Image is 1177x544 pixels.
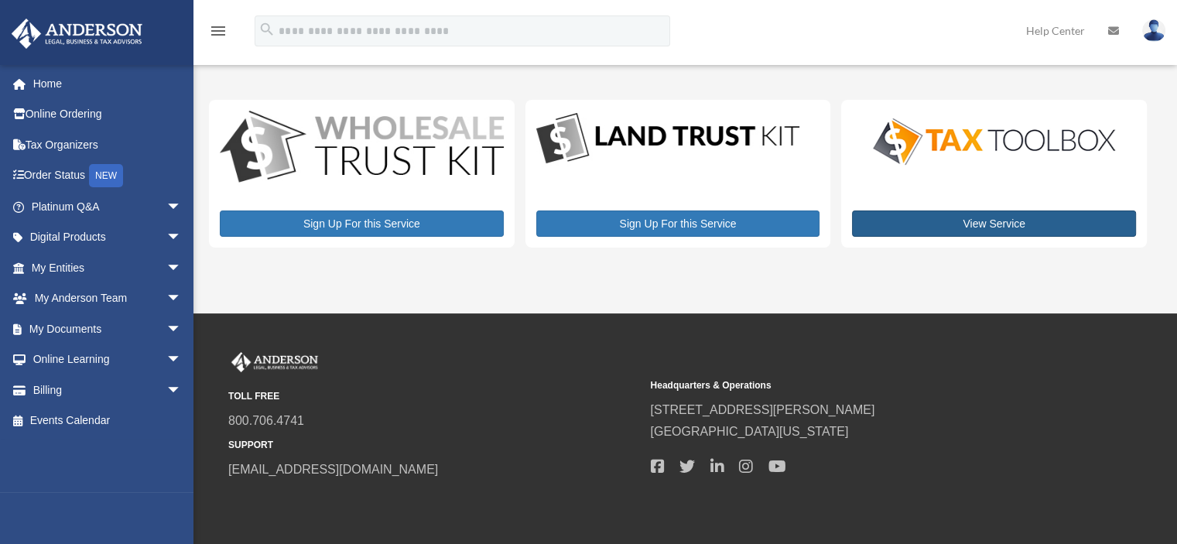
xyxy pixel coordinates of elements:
[11,283,205,314] a: My Anderson Teamarrow_drop_down
[166,375,197,406] span: arrow_drop_down
[228,414,304,427] a: 800.706.4741
[11,191,205,222] a: Platinum Q&Aarrow_drop_down
[209,27,228,40] a: menu
[258,21,275,38] i: search
[166,283,197,315] span: arrow_drop_down
[11,160,205,192] a: Order StatusNEW
[11,375,205,405] a: Billingarrow_drop_down
[220,210,504,237] a: Sign Up For this Service
[650,378,1061,394] small: Headquarters & Operations
[650,403,874,416] a: [STREET_ADDRESS][PERSON_NAME]
[536,210,820,237] a: Sign Up For this Service
[166,252,197,284] span: arrow_drop_down
[228,437,639,453] small: SUPPORT
[89,164,123,187] div: NEW
[536,111,799,167] img: LandTrust_lgo-1.jpg
[228,463,438,476] a: [EMAIL_ADDRESS][DOMAIN_NAME]
[166,222,197,254] span: arrow_drop_down
[228,388,639,405] small: TOLL FREE
[166,313,197,345] span: arrow_drop_down
[11,68,205,99] a: Home
[11,99,205,130] a: Online Ordering
[166,344,197,376] span: arrow_drop_down
[220,111,504,186] img: WS-Trust-Kit-lgo-1.jpg
[11,405,205,436] a: Events Calendar
[650,425,848,438] a: [GEOGRAPHIC_DATA][US_STATE]
[11,344,205,375] a: Online Learningarrow_drop_down
[11,252,205,283] a: My Entitiesarrow_drop_down
[209,22,228,40] i: menu
[166,191,197,223] span: arrow_drop_down
[852,210,1136,237] a: View Service
[7,19,147,49] img: Anderson Advisors Platinum Portal
[11,129,205,160] a: Tax Organizers
[228,352,321,372] img: Anderson Advisors Platinum Portal
[11,313,205,344] a: My Documentsarrow_drop_down
[1142,19,1165,42] img: User Pic
[11,222,197,253] a: Digital Productsarrow_drop_down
